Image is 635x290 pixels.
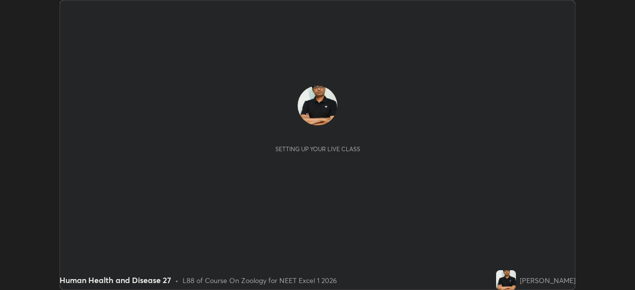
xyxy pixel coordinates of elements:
[298,86,337,125] img: 949fdf8e776c44239d50da6cd554c825.jpg
[496,270,516,290] img: 949fdf8e776c44239d50da6cd554c825.jpg
[520,275,575,286] div: [PERSON_NAME]
[60,274,171,286] div: Human Health and Disease 27
[183,275,337,286] div: L88 of Course On Zoology for NEET Excel 1 2026
[175,275,179,286] div: •
[275,145,360,153] div: Setting up your live class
